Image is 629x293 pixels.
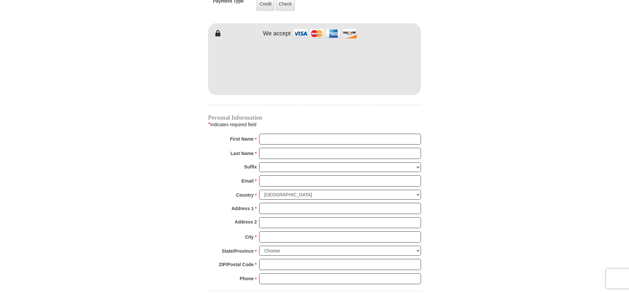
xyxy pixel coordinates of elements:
[231,149,254,158] strong: Last Name
[230,134,254,144] strong: First Name
[208,115,421,120] h4: Personal Information
[219,260,254,269] strong: ZIP/Postal Code
[292,27,358,41] img: credit cards accepted
[232,204,254,213] strong: Address 1
[244,162,257,171] strong: Suffix
[263,30,291,37] h4: We accept
[236,190,254,200] strong: Country
[240,274,254,283] strong: Phone
[222,246,254,256] strong: State/Province
[245,232,254,242] strong: City
[208,120,421,129] div: Indicates required field
[235,217,257,226] strong: Address 2
[241,176,254,186] strong: Email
